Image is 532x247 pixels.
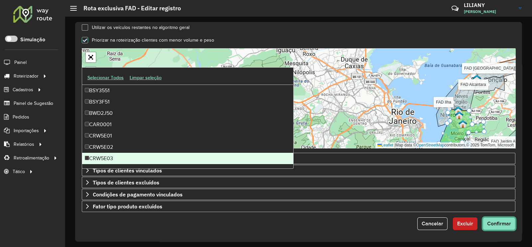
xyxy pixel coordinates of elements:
a: Abrir mapa em tela cheia [86,52,96,62]
img: FAD Niterói [507,62,516,71]
div: BSY3F51 [82,96,293,108]
span: Painel de Sugestão [14,100,53,107]
span: Cadastros [13,86,33,93]
a: Fator tipo produto excluídos [82,201,515,212]
span: Relatórios [14,141,34,148]
span: Fator tipo produto excluídos [93,204,162,209]
span: Tipos de clientes excluídos [93,180,159,185]
a: Condições de pagamento vinculados [82,189,515,200]
button: Cancelar [417,217,448,230]
img: 533 UDC Light WCL São Gonçalo [472,74,481,83]
a: OpenStreetMap [416,143,445,147]
span: Condições de pagamento vinculados [93,192,183,197]
span: Importações [14,127,39,134]
div: CRW5E02 [82,141,293,153]
span: | [394,143,395,147]
span: Confirmar [487,221,511,226]
span: Roteirizador [14,73,39,80]
a: Tipos de clientes vinculados [82,165,515,176]
a: Leaflet [377,143,393,147]
div: CRW5E03 [82,153,293,164]
span: Tático [13,168,25,175]
span: Cancelar [422,221,443,226]
span: Painel [14,59,27,66]
div: CRW5E01 [82,130,293,141]
img: 531 UDC Light WCL Fonseca [454,106,463,115]
label: Priorizar na roteirização clientes com menor volume e peso [88,38,214,43]
span: Pedidos [13,114,29,121]
button: Limpar seleção [127,73,165,83]
div: CRW5E04 [82,164,293,175]
span: Excluir [457,221,473,226]
div: CAR0001 [82,119,293,130]
label: Utilizar os veículos restantes no algoritmo geral [88,25,190,30]
label: Simulação [20,36,45,44]
span: Tipos de clientes vinculados [93,168,162,173]
img: 530 UDC Light WCL Santa Rosa [459,120,467,128]
div: BWD2J50 [82,108,293,119]
div: Map data © contributors,© 2025 TomTom, Microsoft [376,142,515,148]
div: BSY3551 [82,85,293,96]
a: Clientes vinculados [82,153,515,164]
img: Teste WCL Maricá 2 [515,132,524,140]
span: Retroalimentação [14,154,49,161]
a: Contato Rápido [448,1,462,16]
a: Tipos de clientes excluídos [82,177,515,188]
span: [PERSON_NAME] [464,9,514,15]
h3: LILIANY [464,2,514,8]
ng-dropdown-panel: Options list [82,67,294,169]
button: Confirmar [483,217,515,230]
button: Excluir [453,217,477,230]
button: Selecionar Todos [84,73,127,83]
img: 532 UDC Light WCL Cubango [455,111,464,120]
h2: Rota exclusiva FAD - Editar registro [77,5,181,12]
